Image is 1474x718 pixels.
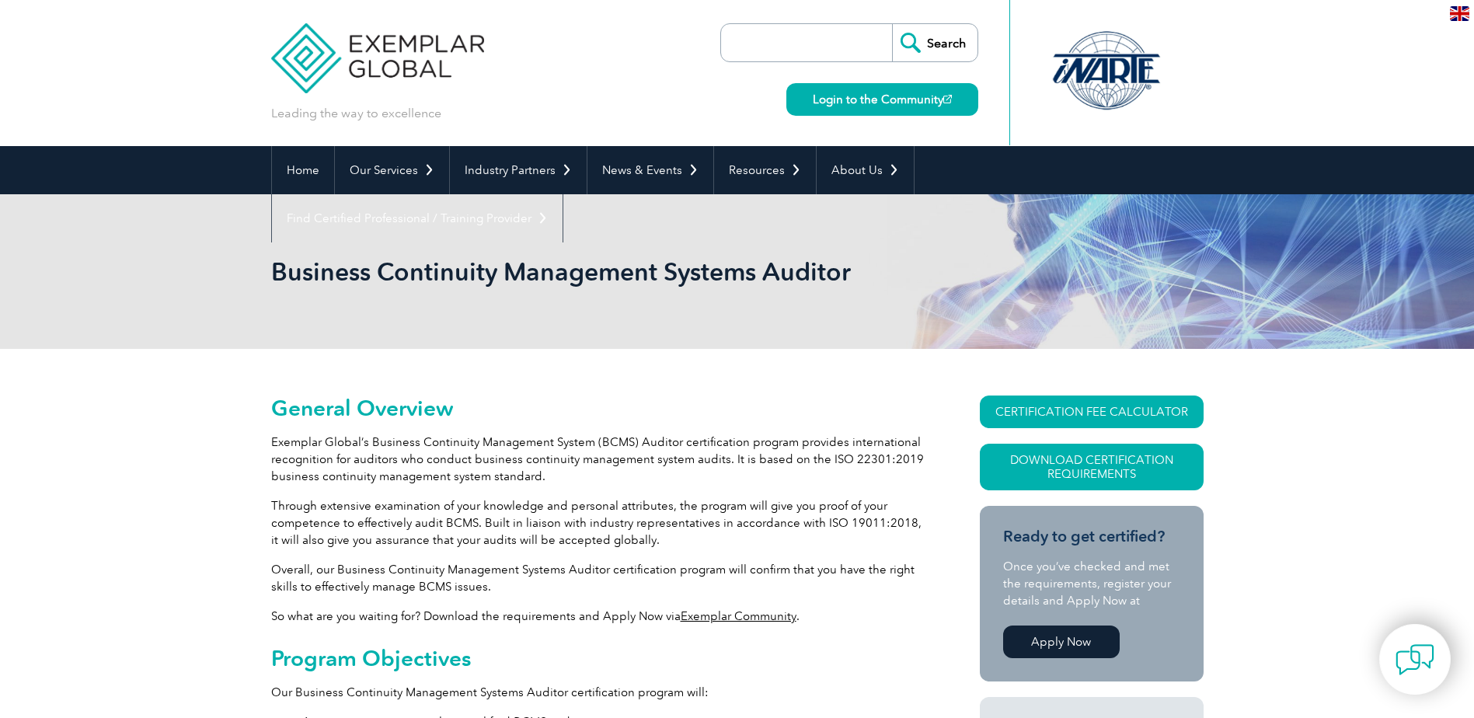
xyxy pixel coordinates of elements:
a: Find Certified Professional / Training Provider [272,194,563,242]
img: open_square.png [943,95,952,103]
h3: Ready to get certified? [1003,527,1180,546]
a: Home [272,146,334,194]
a: Exemplar Community [681,609,796,623]
h1: Business Continuity Management Systems Auditor [271,256,868,287]
a: Resources [714,146,816,194]
input: Search [892,24,977,61]
a: Login to the Community [786,83,978,116]
a: Download Certification Requirements [980,444,1204,490]
a: Apply Now [1003,626,1120,658]
img: contact-chat.png [1396,640,1434,679]
h2: Program Objectives [271,646,924,671]
a: Industry Partners [450,146,587,194]
img: en [1450,6,1469,21]
p: Through extensive examination of your knowledge and personal attributes, the program will give yo... [271,497,924,549]
p: Overall, our Business Continuity Management Systems Auditor certification program will confirm th... [271,561,924,595]
a: CERTIFICATION FEE CALCULATOR [980,396,1204,428]
p: Leading the way to excellence [271,105,441,122]
p: Once you’ve checked and met the requirements, register your details and Apply Now at [1003,558,1180,609]
p: Exemplar Global’s Business Continuity Management System (BCMS) Auditor certification program prov... [271,434,924,485]
p: Our Business Continuity Management Systems Auditor certification program will: [271,684,924,701]
a: About Us [817,146,914,194]
a: Our Services [335,146,449,194]
a: News & Events [587,146,713,194]
h2: General Overview [271,396,924,420]
p: So what are you waiting for? Download the requirements and Apply Now via . [271,608,924,625]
